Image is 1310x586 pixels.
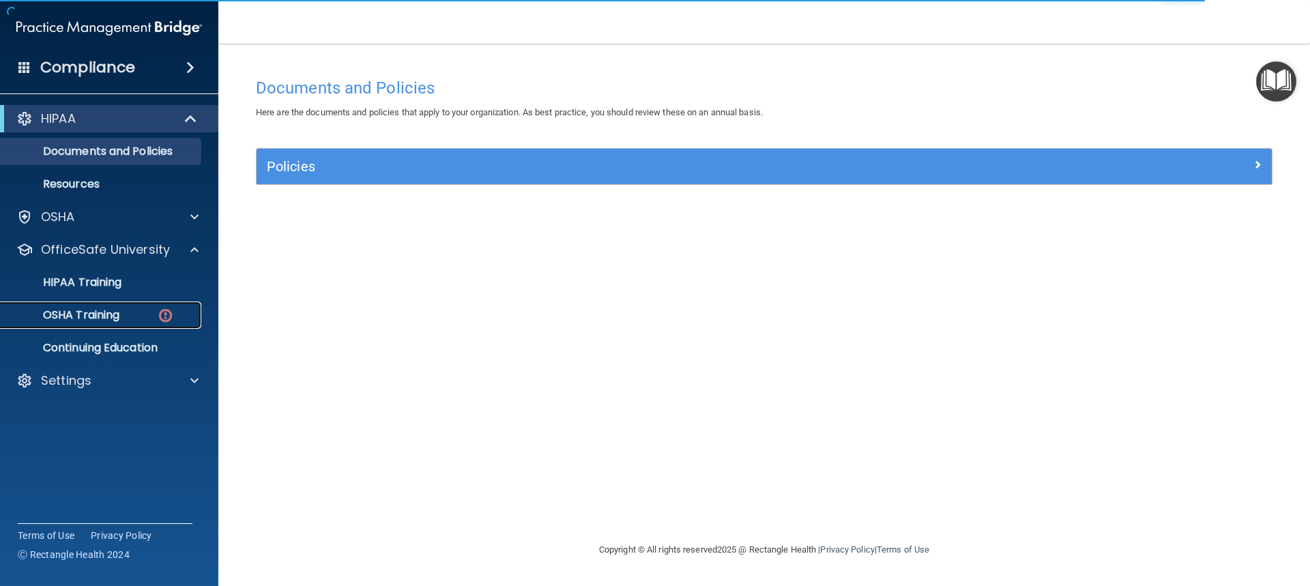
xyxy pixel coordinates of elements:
[1256,61,1296,102] button: Open Resource Center
[41,241,170,258] p: OfficeSafe University
[9,308,119,322] p: OSHA Training
[515,528,1013,572] div: Copyright © All rights reserved 2025 @ Rectangle Health | |
[41,372,91,389] p: Settings
[16,241,199,258] a: OfficeSafe University
[18,548,130,561] span: Ⓒ Rectangle Health 2024
[256,107,763,117] span: Here are the documents and policies that apply to your organization. As best practice, you should...
[820,544,874,555] a: Privacy Policy
[267,156,1262,177] a: Policies
[40,58,135,77] h4: Compliance
[256,79,1272,97] h4: Documents and Policies
[16,111,198,127] a: HIPAA
[41,209,75,225] p: OSHA
[16,372,199,389] a: Settings
[9,276,121,289] p: HIPAA Training
[18,529,74,542] a: Terms of Use
[157,307,174,324] img: danger-circle.6113f641.png
[877,544,929,555] a: Terms of Use
[9,341,195,355] p: Continuing Education
[91,529,152,542] a: Privacy Policy
[9,177,195,191] p: Resources
[16,14,202,42] img: PMB logo
[41,111,76,127] p: HIPAA
[16,209,199,225] a: OSHA
[9,145,195,158] p: Documents and Policies
[267,159,1008,174] h5: Policies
